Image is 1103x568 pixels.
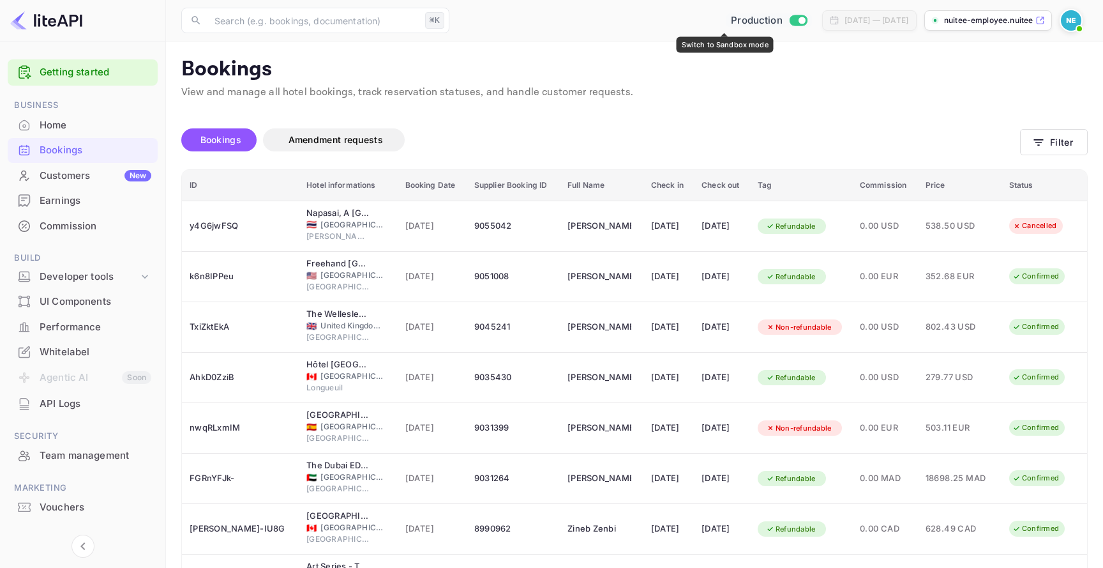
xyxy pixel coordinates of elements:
div: Performance [40,320,151,335]
th: Booking Date [398,170,467,201]
span: 628.49 CAD [926,522,989,536]
p: nuitee-employee.nuitee... [944,15,1033,26]
div: Gunel Mammadova [567,317,631,337]
div: Performance [8,315,158,340]
div: Customers [40,169,151,183]
span: Thailand [306,220,317,229]
div: Confirmed [1004,319,1067,335]
span: Bookings [200,134,241,145]
div: Freehand Chicago [306,257,370,270]
span: [DATE] [405,421,459,435]
div: [DATE] [702,468,742,489]
div: Home [8,113,158,138]
div: Developer tools [40,270,139,284]
div: 9045241 [474,317,552,337]
div: Home [40,118,151,133]
div: UI Components [8,289,158,314]
div: Non-refundable [758,420,840,436]
span: 0.00 EUR [860,270,910,284]
button: Collapse navigation [71,535,94,558]
div: API Logs [40,397,151,411]
span: United Kingdom of [GEOGRAPHIC_DATA] and [GEOGRAPHIC_DATA] [320,320,384,332]
span: [DATE] [405,320,459,334]
div: FGRnYFJk- [190,468,291,489]
div: Team management [40,449,151,463]
div: [DATE] [702,418,742,438]
div: Confirmed [1004,470,1067,486]
div: Whitelabel [40,345,151,360]
span: Security [8,429,158,443]
span: [DATE] [405,219,459,233]
span: 0.00 EUR [860,421,910,435]
a: Home [8,113,158,137]
span: 802.43 USD [926,320,989,334]
div: Switch to Sandbox mode [726,13,812,28]
div: [DATE] — [DATE] [844,15,908,26]
span: United States of America [306,272,317,280]
div: Armin Rohanifar [567,216,631,236]
span: 503.11 EUR [926,421,989,435]
div: CustomersNew [8,164,158,188]
span: Canada [306,524,317,532]
span: [GEOGRAPHIC_DATA] [320,219,384,231]
th: Hotel informations [299,170,397,201]
div: account-settings tabs [181,128,1020,151]
th: ID [182,170,299,201]
div: Refundable [758,219,824,234]
span: [GEOGRAPHIC_DATA] [306,533,370,545]
div: [DATE] [702,519,742,539]
span: 538.50 USD [926,219,989,233]
span: 0.00 MAD [860,472,910,486]
div: UI Components [40,295,151,309]
div: Confirmed [1004,369,1067,385]
div: [DATE] [702,367,742,388]
div: [DATE] [702,216,742,236]
div: The Dubai EDITION [306,459,370,472]
a: Bookings [8,138,158,162]
span: Business [8,98,158,112]
th: Supplier Booking ID [467,170,560,201]
span: [GEOGRAPHIC_DATA] [320,421,384,433]
a: Performance [8,315,158,339]
div: 9051008 [474,266,552,287]
div: Whitelabel [8,340,158,365]
div: Confirmed [1004,521,1067,537]
div: Sarah Courtney [567,418,631,438]
span: [DATE] [405,522,459,536]
input: Search (e.g. bookings, documentation) [207,8,420,33]
span: 0.00 USD [860,371,910,385]
div: 9031264 [474,468,552,489]
div: AhkD0ZziB [190,367,291,388]
span: 279.77 USD [926,371,989,385]
span: 0.00 CAD [860,522,910,536]
div: 9031399 [474,418,552,438]
a: Whitelabel [8,340,158,364]
div: Vouchers [8,495,158,520]
div: Confirmed [1004,420,1067,436]
span: [GEOGRAPHIC_DATA] [320,270,384,281]
div: Commission [8,214,158,239]
div: Bookings [8,138,158,163]
div: API Logs [8,392,158,417]
p: Bookings [181,57,1088,82]
div: y4G6jwFSQ [190,216,291,236]
div: Refundable [758,521,824,537]
th: Tag [750,170,852,201]
span: [GEOGRAPHIC_DATA] [320,522,384,533]
div: Napasai, A Belmond Hotel, Koh Samui [306,207,370,220]
a: Earnings [8,188,158,212]
div: Cancelled [1004,218,1065,234]
div: New [124,170,151,181]
span: [GEOGRAPHIC_DATA] [320,371,384,382]
th: Commission [852,170,918,201]
div: Confirmed [1004,268,1067,284]
div: Conor O'Brien [567,266,631,287]
th: Status [1002,170,1087,201]
div: Shannon Miller [567,367,631,388]
div: Zineb Zenbi [567,519,631,539]
div: Refundable [758,370,824,386]
span: [GEOGRAPHIC_DATA] [306,433,370,444]
div: Refundable [758,269,824,285]
div: Bookings [40,143,151,158]
span: Spain [306,423,317,431]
